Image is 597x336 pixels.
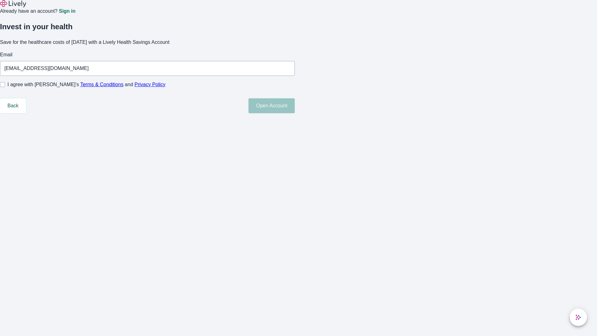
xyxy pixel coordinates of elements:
a: Terms & Conditions [80,82,123,87]
a: Privacy Policy [135,82,166,87]
svg: Lively AI Assistant [575,314,581,320]
a: Sign in [59,9,75,14]
button: chat [570,309,587,326]
span: I agree with [PERSON_NAME]’s and [7,81,165,88]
